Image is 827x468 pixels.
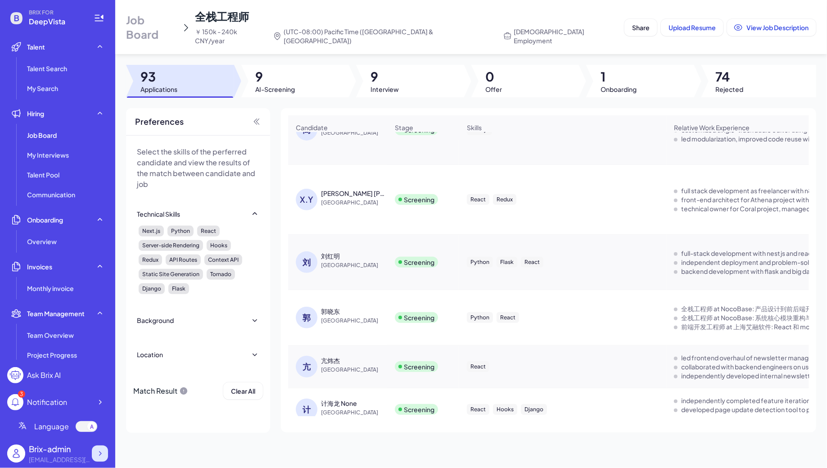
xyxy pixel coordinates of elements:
div: Django [521,404,547,415]
div: Screening [404,362,434,371]
span: Job Board [27,131,57,140]
span: Offer [486,85,502,94]
span: Onboarding [601,85,637,94]
div: React [197,226,220,236]
div: X.Y [296,189,317,210]
div: Server-side Rendering [139,240,203,251]
span: View Job Description [746,23,809,32]
div: 亢炜杰 [321,356,340,365]
span: Skills [467,123,482,132]
img: user_logo.png [7,445,25,463]
div: Screening [404,405,434,414]
span: Communication [27,190,75,199]
div: Python [167,226,194,236]
div: Brix-admin [29,443,92,455]
button: View Job Description [727,19,816,36]
span: [GEOGRAPHIC_DATA] [321,408,389,417]
div: Screening [404,313,434,322]
span: Job Board [126,13,177,41]
span: Talent Pool [27,170,59,179]
div: 计 [296,399,317,420]
div: React [521,257,543,268]
span: Preferences [135,115,184,128]
div: 刘红明 [321,251,340,260]
span: Upload Resume [669,23,716,32]
span: Project Progress [27,350,77,359]
span: My Search [27,84,58,93]
span: Overview [27,237,57,246]
span: 74 [716,68,744,85]
div: 3 [18,391,25,398]
div: Screening [404,195,434,204]
span: (UTC-08:00) Pacific Time ([GEOGRAPHIC_DATA] & [GEOGRAPHIC_DATA]) [284,27,496,45]
div: Django [139,283,165,294]
span: Invoices [27,262,52,271]
div: React [467,404,489,415]
span: Monthly invoice [27,284,74,293]
div: API Routes [166,254,201,265]
span: 全栈工程师 [195,9,249,23]
span: Team Overview [27,331,74,340]
span: Rejected [716,85,744,94]
span: 93 [140,68,177,85]
span: [GEOGRAPHIC_DATA] [321,128,389,137]
div: Technical Skills [137,209,180,218]
span: Clear All [231,387,255,395]
span: Applications [140,85,177,94]
span: AI-Screening [256,85,295,94]
div: 郭 [296,307,317,328]
div: React [497,312,519,323]
div: 郭晓东 [321,307,340,316]
span: ￥ 150k - 240k CNY/year [195,27,266,45]
button: Share [624,19,657,36]
span: DeepVista [29,16,83,27]
div: Match Result [133,382,188,400]
div: Screening [404,258,434,267]
span: 1 [601,68,637,85]
span: Onboarding [27,215,63,224]
span: Talent [27,42,45,51]
div: Redux [493,194,516,205]
span: 9 [371,68,399,85]
span: Share [632,23,650,32]
p: Select the skills of the perferred candidate and view the results of the match between candidate ... [137,146,259,190]
span: 0 [486,68,502,85]
span: [GEOGRAPHIC_DATA] [321,261,389,270]
div: Hooks [493,404,517,415]
div: 亢 [296,356,317,377]
span: [GEOGRAPHIC_DATA] [321,198,389,207]
span: Language [34,421,69,432]
span: Talent Search [27,64,67,73]
div: React [467,361,489,372]
div: Next.js [139,226,164,236]
span: 9 [256,68,295,85]
div: 刘 [296,251,317,273]
span: BRIX FOR [29,9,83,16]
div: Tornado [207,269,235,280]
span: [GEOGRAPHIC_DATA] [321,365,389,374]
div: flora@joinbrix.com [29,455,92,464]
span: Team Management [27,309,85,318]
div: Static Site Generation [139,269,203,280]
div: Flask [497,257,517,268]
span: Candidate [296,123,328,132]
div: full-stack development with nestjs and react [681,249,814,258]
button: Clear All [223,382,263,400]
span: Interview [371,85,399,94]
div: XIAO YU WANG [321,189,388,198]
div: Location [137,350,163,359]
div: Python [467,312,493,323]
div: React [467,194,489,205]
div: Hooks [207,240,231,251]
span: Relative Work Experience [674,123,750,132]
div: Background [137,316,174,325]
div: Context API [204,254,242,265]
span: [GEOGRAPHIC_DATA] [321,316,389,325]
div: Flask [168,283,189,294]
span: My Interviews [27,150,69,159]
span: Stage [395,123,413,132]
div: Python [467,257,493,268]
div: Redux [139,254,162,265]
div: Notification [27,397,67,408]
button: Upload Resume [661,19,723,36]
